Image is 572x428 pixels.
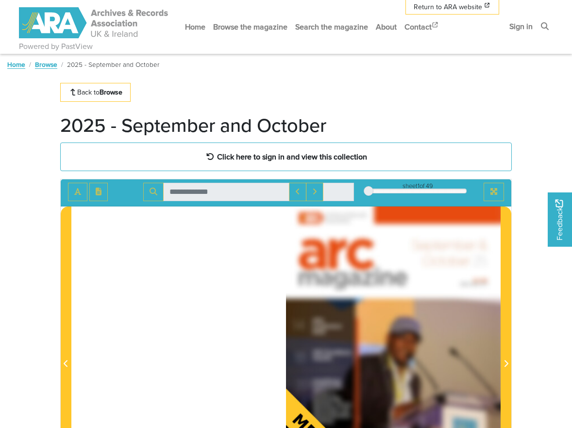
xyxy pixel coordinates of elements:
[67,60,159,69] span: 2025 - September and October
[291,14,372,40] a: Search the magazine
[100,87,122,97] strong: Browse
[372,14,401,40] a: About
[35,60,57,69] a: Browse
[19,7,169,38] img: ARA - ARC Magazine | Powered by PastView
[181,14,209,40] a: Home
[143,183,164,201] button: Search
[68,183,87,201] button: Toggle text selection (Alt+T)
[19,41,93,52] a: Powered by PastView
[289,183,306,201] button: Previous Match
[505,14,537,39] a: Sign in
[60,83,131,102] a: Back toBrowse
[554,200,565,241] span: Feedback
[89,183,108,201] button: Open transcription window
[209,14,291,40] a: Browse the magazine
[369,181,467,190] div: sheet of 49
[60,143,512,171] a: Click here to sign in and view this collection
[414,2,482,12] span: Return to ARA website
[418,181,420,190] span: 1
[7,60,25,69] a: Home
[548,192,572,247] a: Would you like to provide feedback?
[306,183,323,201] button: Next Match
[217,151,367,162] strong: Click here to sign in and view this collection
[60,113,326,137] h1: 2025 - September and October
[163,183,289,201] input: Search for
[484,183,504,201] button: Full screen mode
[401,14,443,40] a: Contact
[19,2,169,44] a: ARA - ARC Magazine | Powered by PastView logo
